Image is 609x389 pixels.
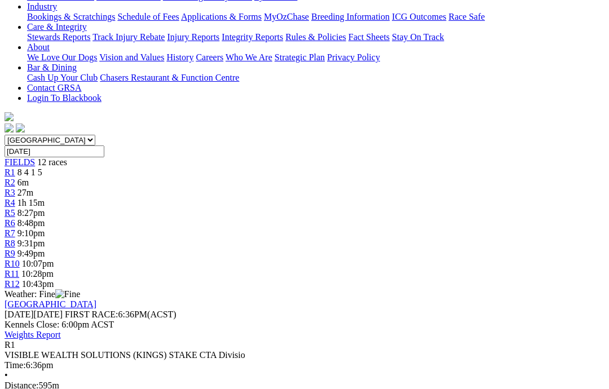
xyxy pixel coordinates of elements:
[55,289,80,299] img: Fine
[5,228,15,238] a: R7
[348,32,390,42] a: Fact Sheets
[311,12,390,21] a: Breeding Information
[65,310,118,319] span: FIRST RACE:
[16,123,25,132] img: twitter.svg
[5,320,604,330] div: Kennels Close: 6:00pm ACST
[27,63,77,72] a: Bar & Dining
[5,167,15,177] a: R1
[5,238,15,248] a: R8
[5,112,14,121] img: logo-grsa-white.png
[17,167,42,177] span: 8 4 1 5
[392,12,446,21] a: ICG Outcomes
[5,299,96,309] a: [GEOGRAPHIC_DATA]
[285,32,346,42] a: Rules & Policies
[27,52,97,62] a: We Love Our Dogs
[166,52,193,62] a: History
[22,279,54,289] span: 10:43pm
[37,157,67,167] span: 12 races
[5,188,15,197] a: R3
[17,218,45,228] span: 8:48pm
[5,350,604,360] div: VISIBLE WEALTH SOLUTIONS (KINGS) STAKE CTA Divisio
[5,198,15,207] a: R4
[181,12,262,21] a: Applications & Forms
[21,269,54,279] span: 10:28pm
[27,42,50,52] a: About
[99,52,164,62] a: Vision and Values
[22,259,54,268] span: 10:07pm
[17,249,45,258] span: 9:49pm
[226,52,272,62] a: Who We Are
[117,12,179,21] a: Schedule of Fees
[5,178,15,187] a: R2
[5,269,19,279] a: R11
[17,198,45,207] span: 1h 15m
[5,208,15,218] a: R5
[27,32,604,42] div: Care & Integrity
[17,208,45,218] span: 8:27pm
[100,73,239,82] a: Chasers Restaurant & Function Centre
[5,330,61,339] a: Weights Report
[5,123,14,132] img: facebook.svg
[27,12,604,22] div: Industry
[17,238,45,248] span: 9:31pm
[327,52,380,62] a: Privacy Policy
[5,360,604,370] div: 6:36pm
[5,279,20,289] a: R12
[27,32,90,42] a: Stewards Reports
[167,32,219,42] a: Injury Reports
[92,32,165,42] a: Track Injury Rebate
[5,310,34,319] span: [DATE]
[17,228,45,238] span: 9:10pm
[5,289,80,299] span: Weather: Fine
[17,188,33,197] span: 27m
[5,310,63,319] span: [DATE]
[27,2,57,11] a: Industry
[5,145,104,157] input: Select date
[5,360,26,370] span: Time:
[196,52,223,62] a: Careers
[27,73,604,83] div: Bar & Dining
[27,52,604,63] div: About
[5,340,15,350] span: R1
[264,12,309,21] a: MyOzChase
[27,22,87,32] a: Care & Integrity
[5,218,15,228] a: R6
[5,157,35,167] a: FIELDS
[17,178,29,187] span: 6m
[27,12,115,21] a: Bookings & Scratchings
[27,73,98,82] a: Cash Up Your Club
[27,83,81,92] a: Contact GRSA
[392,32,444,42] a: Stay On Track
[222,32,283,42] a: Integrity Reports
[448,12,484,21] a: Race Safe
[5,259,20,268] a: R10
[5,370,8,380] span: •
[27,93,101,103] a: Login To Blackbook
[5,249,15,258] a: R9
[65,310,176,319] span: 6:36PM(ACST)
[275,52,325,62] a: Strategic Plan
